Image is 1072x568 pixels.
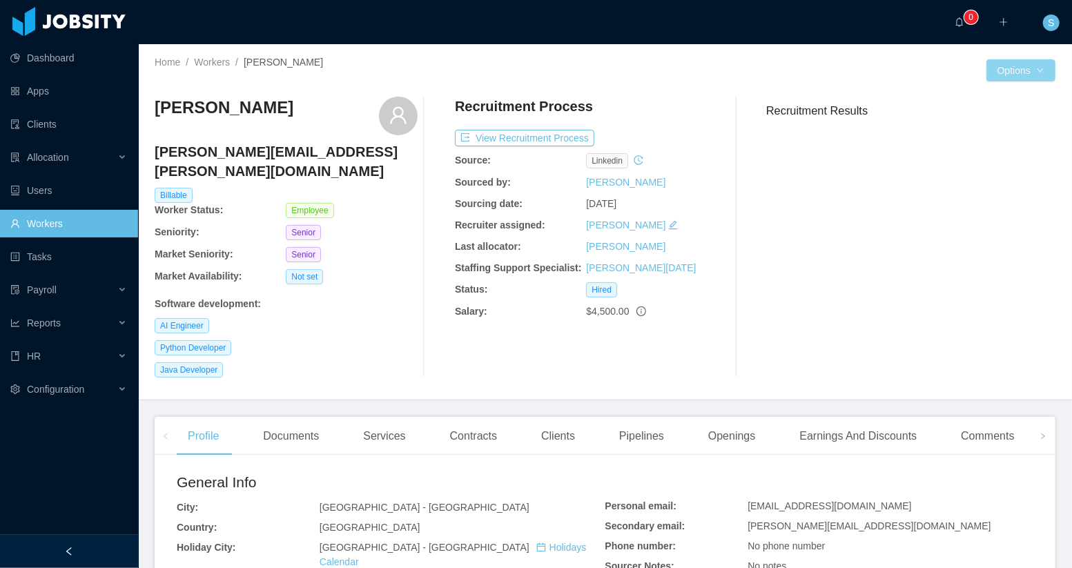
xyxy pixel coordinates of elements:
[536,542,546,552] i: icon: calendar
[10,110,127,138] a: icon: auditClients
[586,219,665,231] a: [PERSON_NAME]
[10,153,20,162] i: icon: solution
[455,198,523,209] b: Sourcing date:
[586,153,628,168] span: linkedin
[352,417,416,456] div: Services
[155,57,180,68] a: Home
[177,502,198,513] b: City:
[10,285,20,295] i: icon: file-protect
[608,417,675,456] div: Pipelines
[455,241,521,252] b: Last allocator:
[27,351,41,362] span: HR
[455,262,582,273] b: Staffing Support Specialist:
[286,203,333,218] span: Employee
[586,198,616,209] span: [DATE]
[27,317,61,329] span: Reports
[155,97,293,119] h3: [PERSON_NAME]
[177,522,217,533] b: Country:
[788,417,928,456] div: Earnings And Discounts
[455,177,511,188] b: Sourced by:
[155,188,193,203] span: Billable
[455,306,487,317] b: Salary:
[1040,433,1046,440] i: icon: right
[162,433,169,440] i: icon: left
[155,204,223,215] b: Worker Status:
[455,219,545,231] b: Recruiter assigned:
[177,542,236,553] b: Holiday City:
[748,520,991,531] span: [PERSON_NAME][EMAIL_ADDRESS][DOMAIN_NAME]
[455,130,594,146] button: icon: exportView Recruitment Process
[964,10,978,24] sup: 0
[235,57,238,68] span: /
[10,210,127,237] a: icon: userWorkers
[27,152,69,163] span: Allocation
[286,247,321,262] span: Senior
[10,177,127,204] a: icon: robotUsers
[194,57,230,68] a: Workers
[586,177,665,188] a: [PERSON_NAME]
[10,243,127,271] a: icon: profileTasks
[155,298,261,309] b: Software development :
[950,417,1025,456] div: Comments
[605,520,685,531] b: Secondary email:
[748,500,911,511] span: [EMAIL_ADDRESS][DOMAIN_NAME]
[320,502,529,513] span: [GEOGRAPHIC_DATA] - [GEOGRAPHIC_DATA]
[636,306,646,316] span: info-circle
[155,248,233,259] b: Market Seniority:
[320,542,587,567] span: [GEOGRAPHIC_DATA] - [GEOGRAPHIC_DATA]
[986,59,1055,81] button: Optionsicon: down
[155,318,209,333] span: AI Engineer
[455,97,593,116] h4: Recruitment Process
[1048,14,1054,31] span: S
[586,306,629,317] span: $4,500.00
[586,282,617,297] span: Hired
[27,384,84,395] span: Configuration
[697,417,767,456] div: Openings
[455,133,594,144] a: icon: exportView Recruitment Process
[27,284,57,295] span: Payroll
[177,417,230,456] div: Profile
[155,340,231,355] span: Python Developer
[586,241,665,252] a: [PERSON_NAME]
[10,318,20,328] i: icon: line-chart
[748,540,825,551] span: No phone number
[10,351,20,361] i: icon: book
[668,220,678,230] i: icon: edit
[252,417,330,456] div: Documents
[155,226,199,237] b: Seniority:
[955,17,964,27] i: icon: bell
[530,417,586,456] div: Clients
[455,155,491,166] b: Source:
[155,142,418,181] h4: [PERSON_NAME][EMAIL_ADDRESS][PERSON_NAME][DOMAIN_NAME]
[244,57,323,68] span: [PERSON_NAME]
[10,44,127,72] a: icon: pie-chartDashboard
[10,384,20,394] i: icon: setting
[155,362,223,378] span: Java Developer
[320,522,420,533] span: [GEOGRAPHIC_DATA]
[605,500,677,511] b: Personal email:
[389,106,408,125] i: icon: user
[586,262,696,273] a: [PERSON_NAME][DATE]
[177,471,605,493] h2: General Info
[605,540,676,551] b: Phone number:
[286,269,323,284] span: Not set
[439,417,508,456] div: Contracts
[186,57,188,68] span: /
[455,284,487,295] b: Status:
[766,102,1055,119] h3: Recruitment Results
[155,271,242,282] b: Market Availability:
[999,17,1008,27] i: icon: plus
[10,77,127,105] a: icon: appstoreApps
[634,155,643,165] i: icon: history
[286,225,321,240] span: Senior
